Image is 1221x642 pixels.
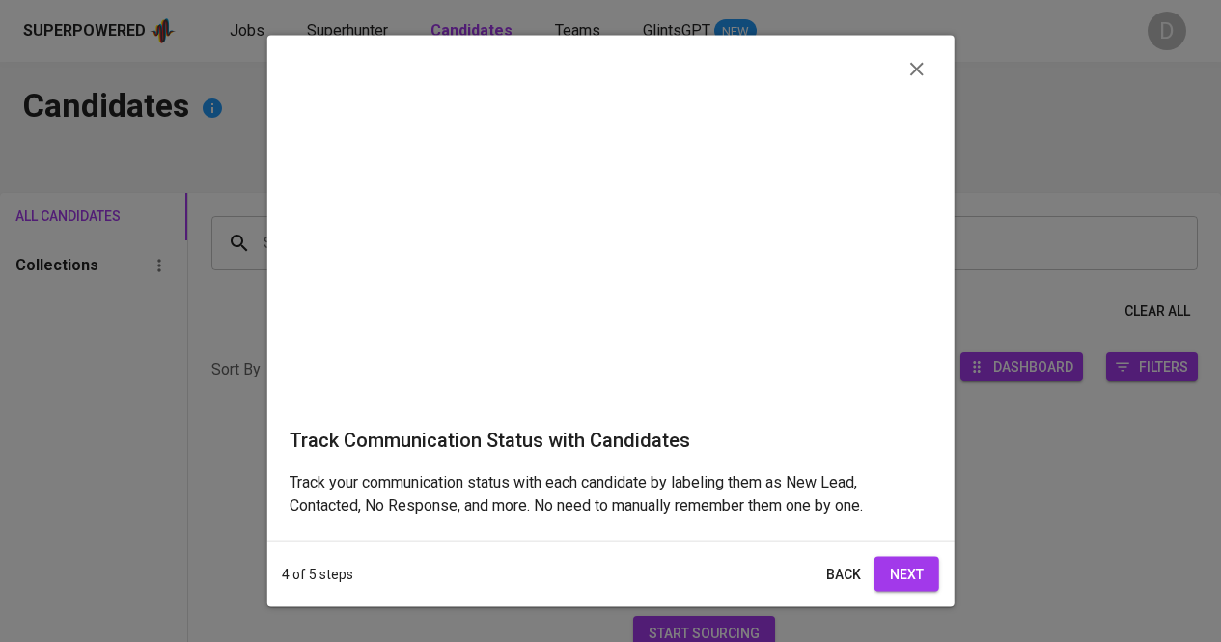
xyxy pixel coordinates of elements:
[290,408,931,455] h6: Track Communication Status with Candidates
[890,562,924,586] span: Next
[290,455,931,532] p: Track your communication status with each candidate by labeling them as New Lead, Contacted, No R...
[874,556,939,592] button: Next
[282,565,353,584] span: 4 of 5 steps
[820,562,867,586] span: Back
[813,556,874,592] button: Back
[902,54,931,83] button: Close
